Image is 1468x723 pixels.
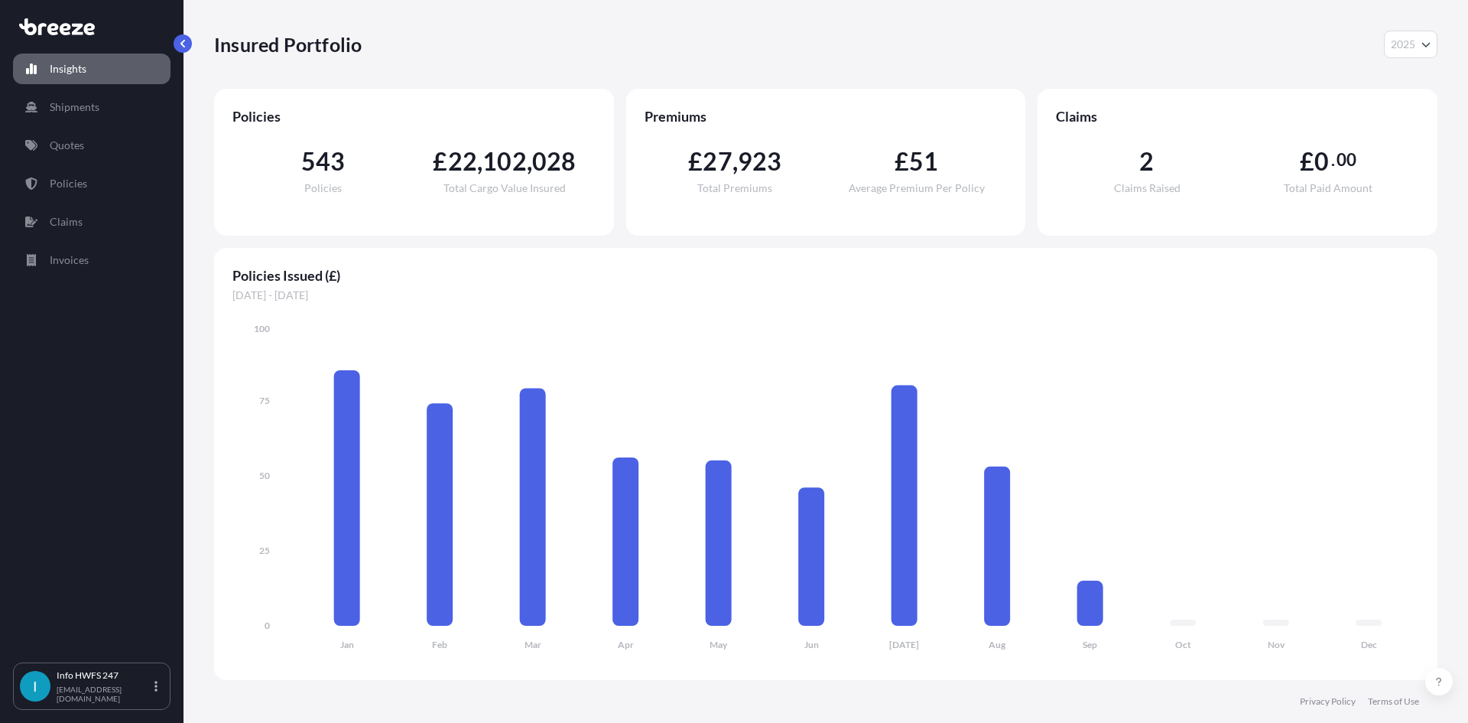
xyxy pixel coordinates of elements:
span: 028 [532,149,576,174]
span: . [1331,154,1335,166]
span: 923 [738,149,782,174]
span: 0 [1314,149,1329,174]
p: [EMAIL_ADDRESS][DOMAIN_NAME] [57,685,151,703]
span: 22 [448,149,477,174]
a: Invoices [13,245,171,275]
tspan: Jun [804,639,819,650]
tspan: Nov [1268,639,1285,650]
tspan: Feb [432,639,447,650]
p: Insured Portfolio [214,32,362,57]
p: Claims [50,214,83,230]
span: 2 [1139,149,1154,174]
span: Premiums [645,107,1008,125]
tspan: May [710,639,728,650]
p: Info HWFS 247 [57,669,151,682]
tspan: Aug [989,639,1006,650]
span: , [477,149,482,174]
tspan: 100 [254,323,270,334]
tspan: [DATE] [889,639,919,650]
tspan: 0 [265,620,270,631]
span: Policies [304,183,342,194]
span: , [732,149,738,174]
span: Total Premiums [697,183,772,194]
tspan: Dec [1361,639,1377,650]
a: Privacy Policy [1300,695,1356,708]
tspan: Oct [1175,639,1191,650]
span: 543 [301,149,346,174]
tspan: Apr [618,639,634,650]
span: 00 [1336,154,1356,166]
tspan: Mar [525,639,541,650]
button: Year Selector [1384,31,1437,58]
tspan: 50 [259,470,270,481]
p: Invoices [50,252,89,268]
span: , [527,149,532,174]
a: Terms of Use [1368,695,1419,708]
tspan: Sep [1083,639,1097,650]
span: Policies Issued (£) [232,266,1419,285]
span: £ [1300,149,1314,174]
span: Claims [1056,107,1419,125]
span: 2025 [1391,37,1415,52]
a: Quotes [13,130,171,161]
p: Quotes [50,138,84,153]
span: Average Premium Per Policy [849,183,985,194]
span: Total Paid Amount [1284,183,1372,194]
a: Claims [13,207,171,237]
tspan: 25 [259,545,270,556]
span: £ [688,149,703,174]
a: Policies [13,168,171,199]
span: £ [433,149,447,174]
span: Policies [232,107,596,125]
span: 27 [703,149,732,174]
span: Claims Raised [1114,183,1181,194]
span: £ [895,149,909,174]
span: 102 [482,149,527,174]
span: 51 [909,149,938,174]
span: Total Cargo Value Insured [443,183,566,194]
tspan: Jan [340,639,354,650]
p: Shipments [50,99,99,115]
span: [DATE] - [DATE] [232,288,1419,303]
p: Insights [50,61,86,77]
tspan: 75 [259,395,270,406]
a: Shipments [13,92,171,122]
p: Policies [50,176,87,191]
a: Insights [13,54,171,84]
span: I [33,679,37,694]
